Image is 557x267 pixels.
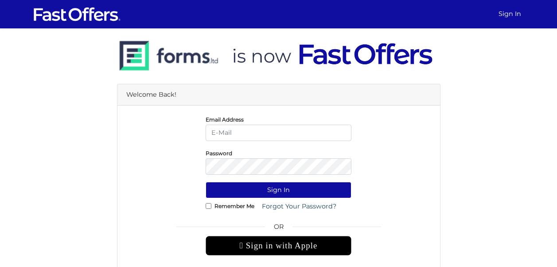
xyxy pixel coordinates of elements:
div: Welcome Back! [117,84,440,106]
button: Sign In [206,182,351,198]
span: OR [206,222,351,236]
a: Sign In [495,5,525,23]
a: Forgot Your Password? [256,198,342,215]
input: E-Mail [206,125,351,141]
label: Remember Me [214,205,254,207]
label: Email Address [206,118,244,121]
div: Sign in with Apple [206,236,351,255]
label: Password [206,152,232,154]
